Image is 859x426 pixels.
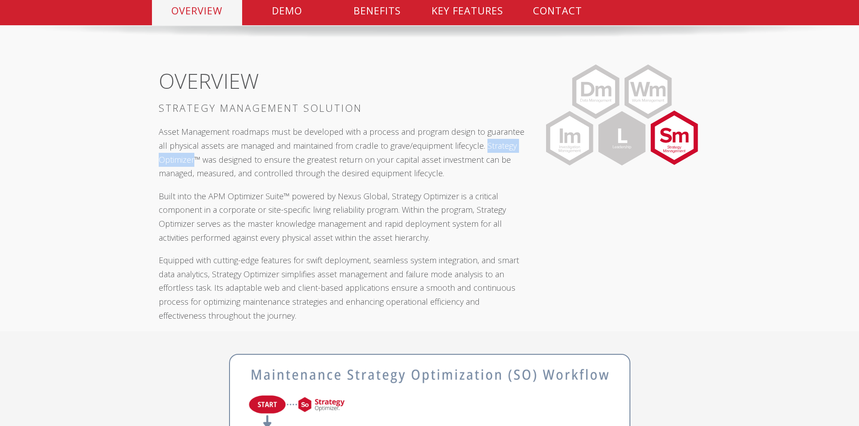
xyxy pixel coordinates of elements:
[159,67,259,95] span: OVERVIEW
[159,253,525,322] p: Equipped with cutting-edge features for swift deployment, seamless system integration, and smart ...
[159,102,525,114] h3: STRATEGY MANAGEMENT SOLUTION
[159,189,525,244] p: Built into the APM Optimizer Suite™ powered by Nexus Global, Strategy Optimizer is a critical com...
[159,125,525,180] p: Asset Management roadmaps must be developed with a process and program design to guarantee all ph...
